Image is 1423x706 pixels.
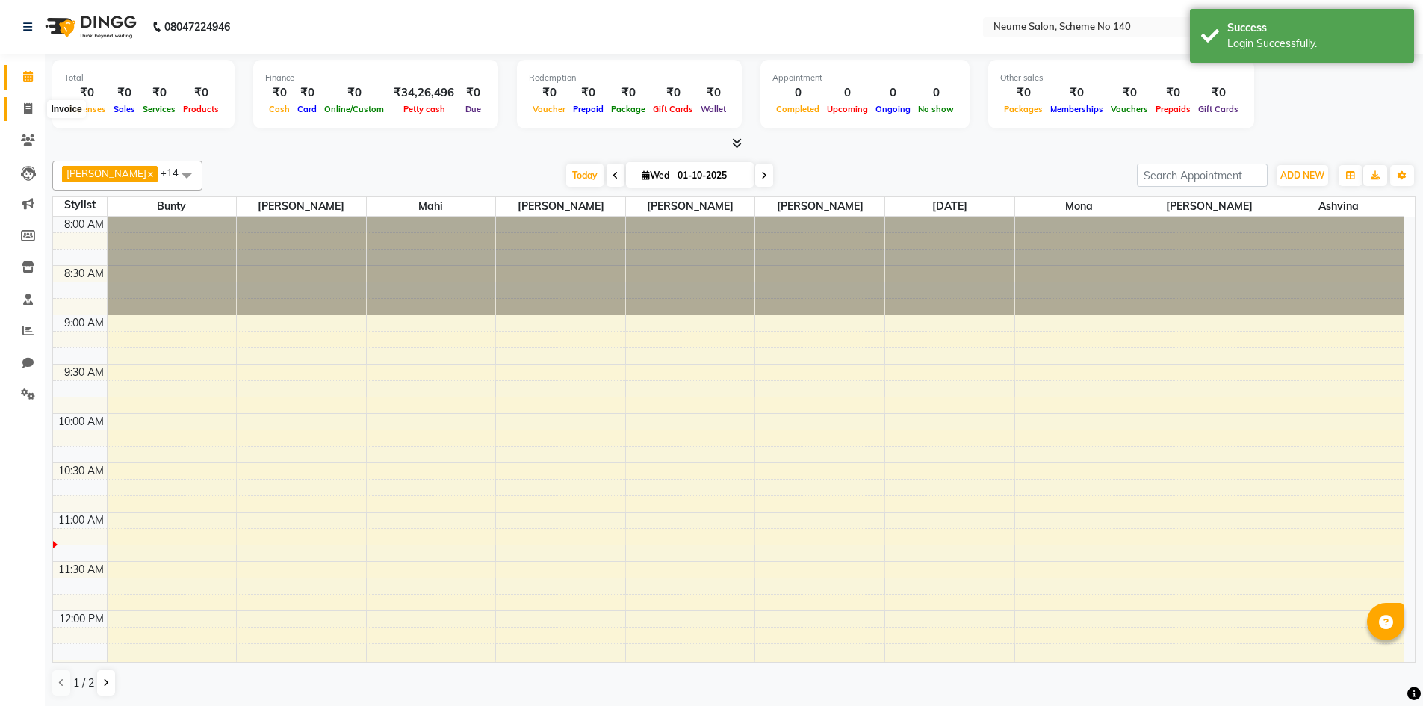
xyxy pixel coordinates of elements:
[1107,84,1152,102] div: ₹0
[56,611,107,627] div: 12:00 PM
[55,414,107,430] div: 10:00 AM
[1277,165,1328,186] button: ADD NEW
[626,197,755,216] span: [PERSON_NAME]
[1000,104,1047,114] span: Packages
[649,84,697,102] div: ₹0
[1152,84,1194,102] div: ₹0
[872,104,914,114] span: Ongoing
[55,562,107,578] div: 11:30 AM
[64,72,223,84] div: Total
[61,365,107,380] div: 9:30 AM
[1107,104,1152,114] span: Vouchers
[108,197,237,216] span: Bunty
[1000,84,1047,102] div: ₹0
[697,84,730,102] div: ₹0
[55,513,107,528] div: 11:00 AM
[1137,164,1268,187] input: Search Appointment
[607,104,649,114] span: Package
[1280,170,1324,181] span: ADD NEW
[772,84,823,102] div: 0
[1000,72,1242,84] div: Other sales
[1144,197,1274,216] span: [PERSON_NAME]
[139,104,179,114] span: Services
[1015,197,1144,216] span: Mona
[320,104,388,114] span: Online/Custom
[1047,84,1107,102] div: ₹0
[388,84,460,102] div: ₹34,26,496
[1227,36,1403,52] div: Login Successfully.
[56,660,107,676] div: 12:30 PM
[110,84,139,102] div: ₹0
[569,84,607,102] div: ₹0
[61,266,107,282] div: 8:30 AM
[55,463,107,479] div: 10:30 AM
[179,104,223,114] span: Products
[885,197,1014,216] span: [DATE]
[496,197,625,216] span: [PERSON_NAME]
[649,104,697,114] span: Gift Cards
[73,675,94,691] span: 1 / 2
[47,100,85,118] div: Invoice
[265,72,486,84] div: Finance
[53,197,107,213] div: Stylist
[1152,104,1194,114] span: Prepaids
[265,84,294,102] div: ₹0
[529,84,569,102] div: ₹0
[320,84,388,102] div: ₹0
[1274,197,1404,216] span: Ashvina
[110,104,139,114] span: Sales
[772,104,823,114] span: Completed
[1047,104,1107,114] span: Memberships
[697,104,730,114] span: Wallet
[529,104,569,114] span: Voucher
[294,104,320,114] span: Card
[772,72,958,84] div: Appointment
[161,167,190,179] span: +14
[1227,20,1403,36] div: Success
[1194,84,1242,102] div: ₹0
[367,197,496,216] span: Mahi
[1194,104,1242,114] span: Gift Cards
[139,84,179,102] div: ₹0
[400,104,449,114] span: Petty cash
[823,104,872,114] span: Upcoming
[914,104,958,114] span: No show
[529,72,730,84] div: Redemption
[146,167,153,179] a: x
[607,84,649,102] div: ₹0
[460,84,486,102] div: ₹0
[61,217,107,232] div: 8:00 AM
[823,84,872,102] div: 0
[569,104,607,114] span: Prepaid
[914,84,958,102] div: 0
[462,104,485,114] span: Due
[38,6,140,48] img: logo
[638,170,673,181] span: Wed
[61,315,107,331] div: 9:00 AM
[755,197,884,216] span: [PERSON_NAME]
[872,84,914,102] div: 0
[265,104,294,114] span: Cash
[164,6,230,48] b: 08047224946
[66,167,146,179] span: [PERSON_NAME]
[64,84,110,102] div: ₹0
[566,164,604,187] span: Today
[294,84,320,102] div: ₹0
[179,84,223,102] div: ₹0
[673,164,748,187] input: 2025-10-01
[237,197,366,216] span: [PERSON_NAME]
